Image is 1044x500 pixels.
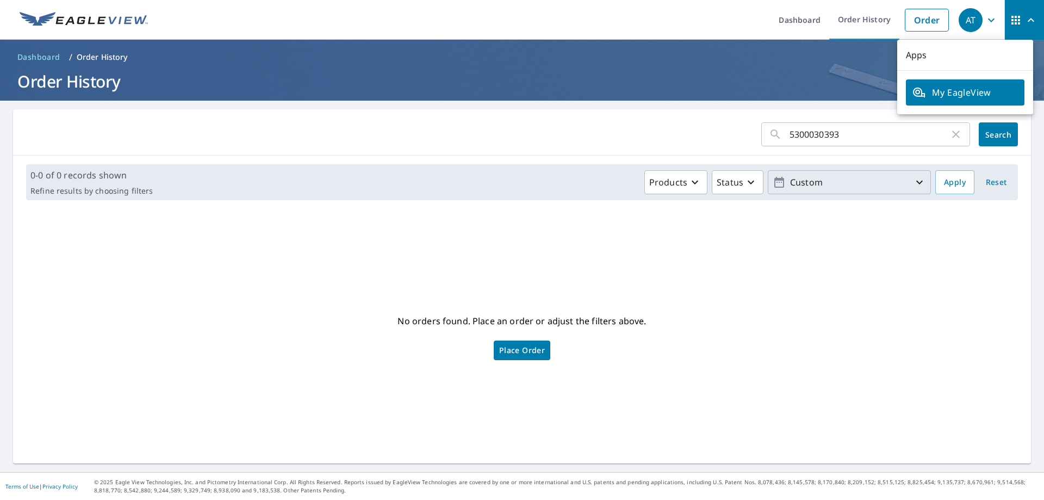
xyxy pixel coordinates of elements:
[499,348,545,353] span: Place Order
[644,170,707,194] button: Products
[77,52,128,63] p: Order History
[20,12,148,28] img: EV Logo
[94,478,1039,495] p: © 2025 Eagle View Technologies, Inc. and Pictometry International Corp. All Rights Reserved. Repo...
[983,176,1009,189] span: Reset
[959,8,983,32] div: AT
[13,48,1031,66] nav: breadcrumb
[935,170,974,194] button: Apply
[712,170,763,194] button: Status
[717,176,743,189] p: Status
[768,170,931,194] button: Custom
[979,122,1018,146] button: Search
[790,119,949,150] input: Address, Report #, Claim ID, etc.
[30,186,153,196] p: Refine results by choosing filters
[979,170,1014,194] button: Reset
[649,176,687,189] p: Products
[987,129,1009,140] span: Search
[397,312,646,330] p: No orders found. Place an order or adjust the filters above.
[30,169,153,182] p: 0-0 of 0 records shown
[786,173,913,192] p: Custom
[13,70,1031,92] h1: Order History
[17,52,60,63] span: Dashboard
[897,40,1033,71] p: Apps
[69,51,72,64] li: /
[912,86,1018,99] span: My EagleView
[944,176,966,189] span: Apply
[5,483,39,490] a: Terms of Use
[905,9,949,32] a: Order
[494,341,550,360] a: Place Order
[906,79,1024,106] a: My EagleView
[5,483,78,490] p: |
[42,483,78,490] a: Privacy Policy
[13,48,65,66] a: Dashboard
